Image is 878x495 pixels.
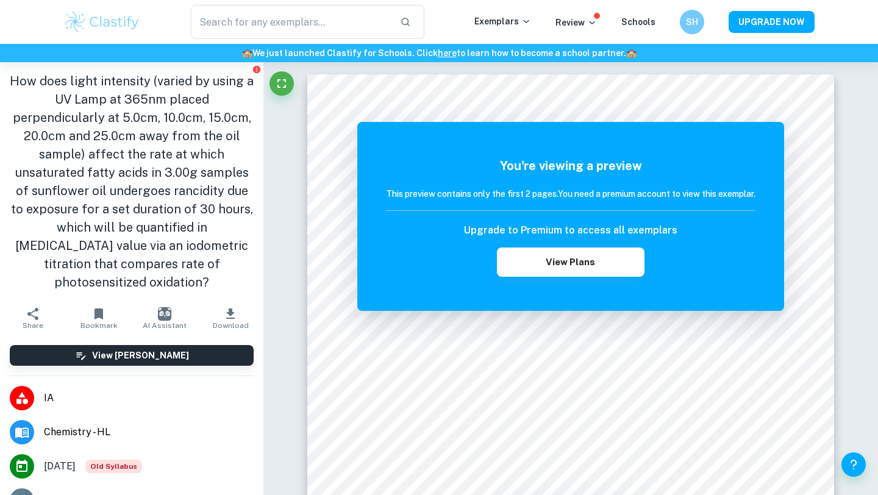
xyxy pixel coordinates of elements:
button: SH [680,10,704,34]
h6: We just launched Clastify for Schools. Click to learn how to become a school partner. [2,46,876,60]
img: AI Assistant [158,307,171,321]
span: Old Syllabus [85,460,142,473]
span: Download [213,321,249,330]
a: here [438,48,457,58]
h6: Upgrade to Premium to access all exemplars [464,223,677,238]
button: Fullscreen [269,71,294,96]
span: Share [23,321,43,330]
input: Search for any exemplars... [191,5,390,39]
button: AI Assistant [132,301,198,335]
span: AI Assistant [143,321,187,330]
h5: You're viewing a preview [386,157,755,175]
h1: How does light intensity (varied by using a UV Lamp at 365nm placed perpendicularly at 5.0cm, 10.... [10,72,254,291]
h6: This preview contains only the first 2 pages. You need a premium account to view this exemplar. [386,187,755,201]
button: Download [198,301,263,335]
button: Bookmark [66,301,132,335]
span: Chemistry - HL [44,425,254,440]
button: UPGRADE NOW [729,11,815,33]
h6: View [PERSON_NAME] [92,349,189,362]
button: Report issue [252,65,261,74]
button: View [PERSON_NAME] [10,345,254,366]
span: 🏫 [626,48,637,58]
button: Help and Feedback [841,452,866,477]
a: Schools [621,17,655,27]
p: Review [555,16,597,29]
span: 🏫 [242,48,252,58]
h6: SH [685,15,699,29]
span: [DATE] [44,459,76,474]
span: Bookmark [80,321,118,330]
div: Starting from the May 2025 session, the Chemistry IA requirements have changed. It's OK to refer ... [85,460,142,473]
button: View Plans [497,247,644,277]
span: IA [44,391,254,405]
img: Clastify logo [63,10,141,34]
p: Exemplars [474,15,531,28]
